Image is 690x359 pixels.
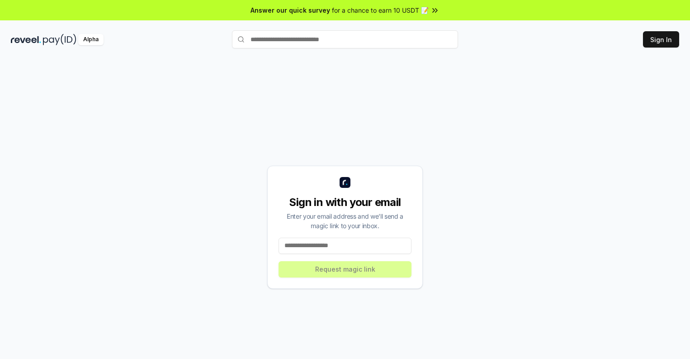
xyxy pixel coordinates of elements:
[43,34,76,45] img: pay_id
[279,211,411,230] div: Enter your email address and we’ll send a magic link to your inbox.
[78,34,104,45] div: Alpha
[11,34,41,45] img: reveel_dark
[279,195,411,210] div: Sign in with your email
[332,5,429,15] span: for a chance to earn 10 USDT 📝
[340,177,350,188] img: logo_small
[643,31,679,48] button: Sign In
[250,5,330,15] span: Answer our quick survey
